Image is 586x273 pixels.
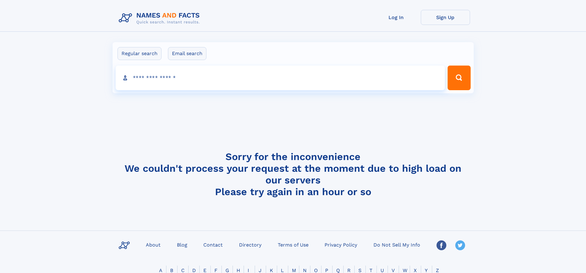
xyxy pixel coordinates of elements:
a: About [143,240,163,249]
img: Logo Names and Facts [116,10,205,26]
button: Search Button [448,66,470,90]
input: search input [116,66,445,90]
img: Twitter [455,240,465,250]
a: Do Not Sell My Info [371,240,423,249]
img: Facebook [437,240,446,250]
label: Regular search [118,47,161,60]
a: Blog [174,240,190,249]
a: Privacy Policy [322,240,360,249]
a: Terms of Use [275,240,311,249]
a: Sign Up [421,10,470,25]
label: Email search [168,47,206,60]
a: Directory [237,240,264,249]
a: Contact [201,240,225,249]
h4: Sorry for the inconvenience We couldn't process your request at the moment due to high load on ou... [116,151,470,198]
a: Log In [372,10,421,25]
